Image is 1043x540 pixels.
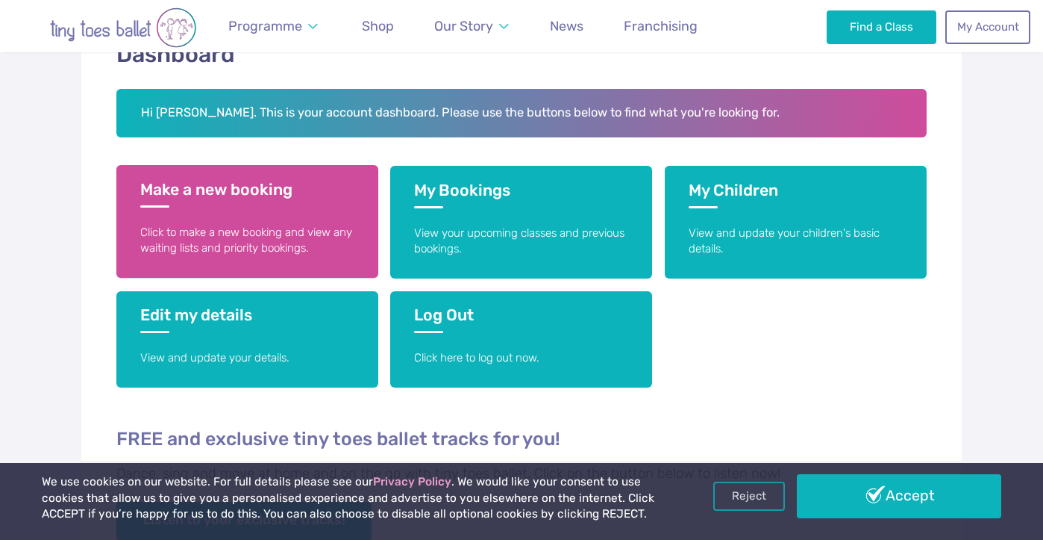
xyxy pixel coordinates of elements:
a: Programme [222,10,325,43]
a: Privacy Policy [373,475,451,488]
span: News [550,18,583,34]
h3: My Children [689,181,903,208]
p: View and update your details. [140,350,354,366]
h3: Make a new booking [140,180,354,208]
p: View your upcoming classes and previous bookings. [414,226,628,258]
h3: My Bookings [414,181,628,208]
a: Franchising [617,10,704,43]
h4: FREE and exclusive tiny toes ballet tracks for you! [116,427,927,450]
h3: Edit my details [140,305,354,333]
span: Shop [362,18,394,34]
a: Edit my details View and update your details. [116,291,378,388]
a: Accept [797,474,1001,518]
a: Shop [355,10,401,43]
p: We use cookies on our website. For full details please see our . We would like your consent to us... [42,474,665,523]
img: tiny toes ballet [19,7,228,48]
a: Log Out Click here to log out now. [390,291,652,388]
a: My Bookings View your upcoming classes and previous bookings. [390,166,652,279]
a: Find a Class [827,10,936,43]
a: My Children View and update your children's basic details. [665,166,927,279]
span: Our Story [434,18,493,34]
p: View and update your children's basic details. [689,226,903,258]
a: Make a new booking Click to make a new booking and view any waiting lists and priority bookings. [116,165,378,278]
a: Our Story [427,10,516,43]
a: My Account [945,10,1030,43]
p: Click here to log out now. [414,350,628,366]
span: Franchising [624,18,698,34]
h1: Dashboard [116,39,927,71]
span: Programme [228,18,302,34]
a: News [543,10,590,43]
a: Reject [713,482,785,510]
p: Click to make a new booking and view any waiting lists and priority bookings. [140,225,354,257]
h3: Log Out [414,305,628,333]
h2: Hi [PERSON_NAME]. This is your account dashboard. Please use the buttons below to find what you'r... [116,89,927,138]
